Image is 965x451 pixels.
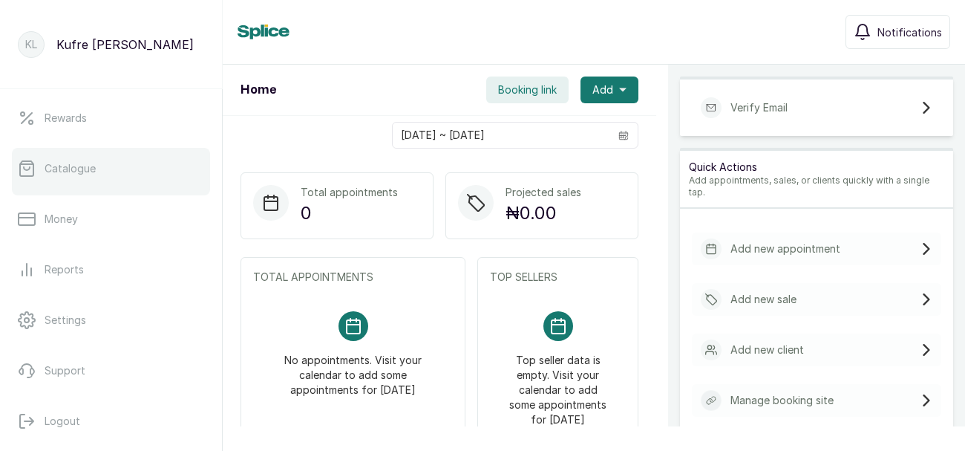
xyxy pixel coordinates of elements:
span: Booking link [498,82,557,97]
p: No appointments. Visit your calendar to add some appointments for [DATE] [271,341,435,398]
button: Booking link [486,77,569,103]
p: Settings [45,313,86,328]
p: Manage booking site [730,393,834,408]
p: TOTAL APPOINTMENTS [253,270,453,285]
input: Select date [393,123,609,148]
p: Total appointments [301,185,398,200]
span: Notifications [877,25,942,40]
p: ₦0.00 [506,200,581,227]
p: Projected sales [506,185,581,200]
a: Reports [12,249,210,291]
a: Money [12,198,210,240]
p: 0 [301,200,398,227]
p: Add appointments, sales, or clients quickly with a single tap. [689,175,944,198]
a: Support [12,350,210,392]
p: Add new client [730,343,804,357]
h1: Home [241,81,276,99]
a: Rewards [12,97,210,139]
p: Add new sale [730,292,796,307]
p: Money [45,212,78,227]
p: Support [45,363,85,378]
button: Logout [12,400,210,442]
p: Quick Actions [689,160,944,175]
button: Add [580,77,638,103]
button: Notifications [845,15,950,49]
span: Add [592,82,613,97]
a: Catalogue [12,148,210,189]
p: Kufre [PERSON_NAME] [56,36,194,53]
p: Top seller data is empty. Visit your calendar to add some appointments for [DATE] [508,341,608,427]
p: Reports [45,262,84,277]
p: Verify Email [730,100,788,115]
p: Catalogue [45,161,96,176]
p: KL [25,37,37,52]
p: Add new appointment [730,241,840,256]
p: Rewards [45,111,87,126]
svg: calendar [618,130,629,140]
a: Settings [12,299,210,341]
p: TOP SELLERS [490,270,626,285]
p: Logout [45,414,80,429]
